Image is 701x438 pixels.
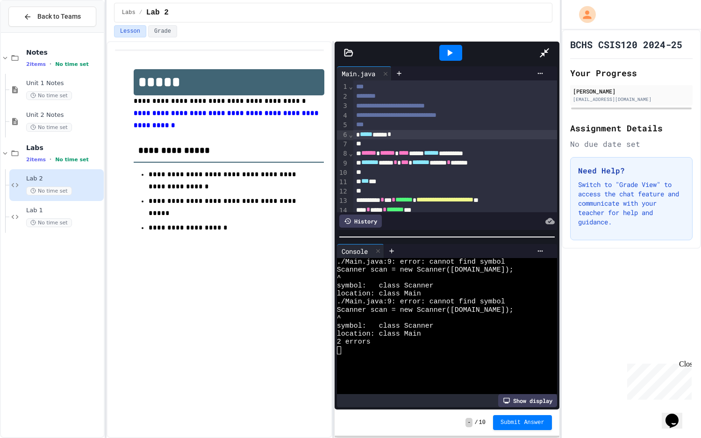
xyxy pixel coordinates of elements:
[26,207,102,215] span: Lab 1
[578,180,685,227] p: Switch to "Grade View" to access the chat feature and communicate with your teacher for help and ...
[570,66,693,79] h2: Your Progress
[337,314,341,322] span: ^
[37,12,81,22] span: Back to Teams
[337,246,372,256] div: Console
[337,196,349,206] div: 13
[55,157,89,163] span: No time set
[337,149,349,159] div: 8
[573,96,690,103] div: [EMAIL_ADDRESS][DOMAIN_NAME]
[337,187,349,196] div: 12
[26,157,46,163] span: 2 items
[573,87,690,95] div: [PERSON_NAME]
[570,38,682,51] h1: BCHS CSIS120 2024-25
[337,111,349,121] div: 4
[148,25,177,37] button: Grade
[26,79,102,87] span: Unit 1 Notes
[26,218,72,227] span: No time set
[4,4,64,59] div: Chat with us now!Close
[337,130,349,140] div: 6
[55,61,89,67] span: No time set
[50,60,51,68] span: •
[26,123,72,132] span: No time set
[337,206,349,216] div: 14
[337,168,349,178] div: 10
[337,121,349,130] div: 5
[146,7,169,18] span: Lab 2
[114,25,146,37] button: Lesson
[337,178,349,187] div: 11
[26,187,72,195] span: No time set
[465,418,472,427] span: -
[493,415,552,430] button: Submit Answer
[337,290,421,298] span: location: class Main
[337,101,349,111] div: 3
[337,82,349,92] div: 1
[349,150,353,157] span: Fold line
[570,122,693,135] h2: Assignment Details
[498,394,557,407] div: Show display
[26,61,46,67] span: 2 items
[337,258,505,266] span: ./Main.java:9: error: cannot find symbol
[570,138,693,150] div: No due date set
[474,419,478,426] span: /
[26,48,102,57] span: Notes
[337,274,341,282] span: ^
[337,338,371,346] span: 2 errors
[337,69,380,79] div: Main.java
[337,298,505,306] span: ./Main.java:9: error: cannot find symbol
[662,401,692,429] iframe: chat widget
[26,111,102,119] span: Unit 2 Notes
[337,266,514,274] span: Scanner scan = new Scanner([DOMAIN_NAME]);
[26,175,102,183] span: Lab 2
[139,9,143,16] span: /
[337,66,392,80] div: Main.java
[569,4,598,25] div: My Account
[479,419,486,426] span: 10
[337,330,421,338] span: location: class Main
[26,144,102,152] span: Labs
[578,165,685,176] h3: Need Help?
[337,140,349,149] div: 7
[337,322,434,330] span: symbol: class Scanner
[349,83,353,90] span: Fold line
[623,360,692,400] iframe: chat widget
[337,282,434,290] span: symbol: class Scanner
[501,419,544,426] span: Submit Answer
[337,306,514,314] span: Scanner scan = new Scanner([DOMAIN_NAME]);
[349,131,353,138] span: Fold line
[26,91,72,100] span: No time set
[337,244,384,258] div: Console
[122,9,136,16] span: Labs
[339,215,382,228] div: History
[337,92,349,102] div: 2
[50,156,51,163] span: •
[337,159,349,169] div: 9
[8,7,96,27] button: Back to Teams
